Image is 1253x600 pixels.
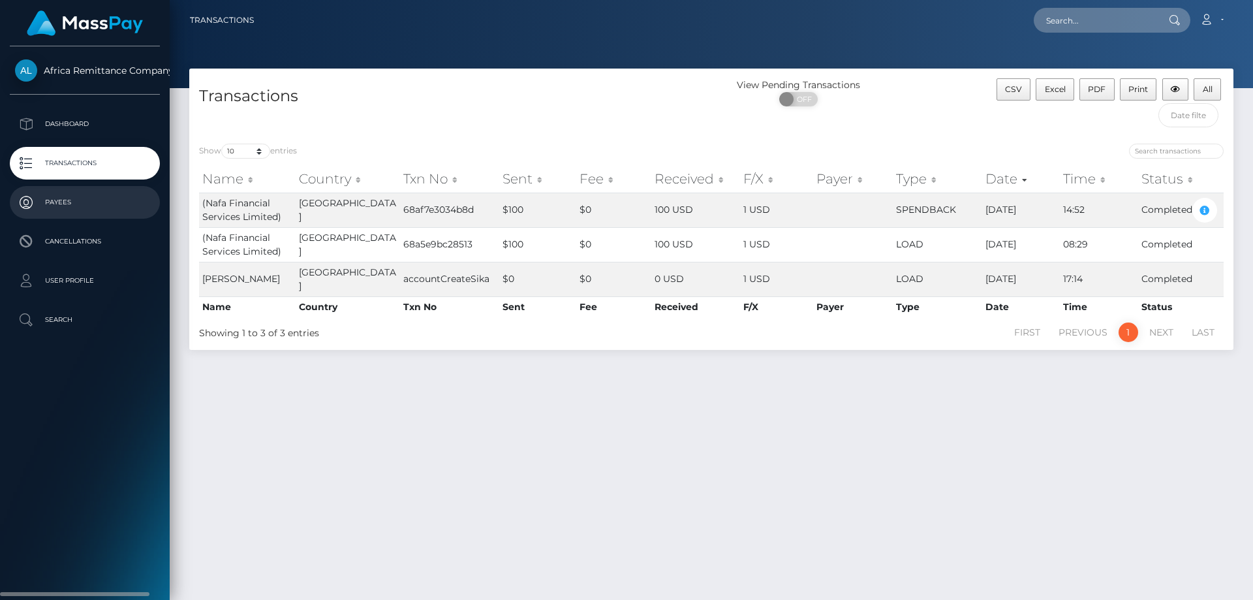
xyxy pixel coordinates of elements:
[1158,103,1219,127] input: Date filter
[1129,144,1224,159] input: Search transactions
[1060,227,1138,262] td: 08:29
[199,144,297,159] label: Show entries
[296,166,400,192] th: Country: activate to sort column ascending
[202,273,280,285] span: [PERSON_NAME]
[10,65,160,76] span: Africa Remittance Company LLC
[1194,78,1221,101] button: All
[1088,84,1106,94] span: PDF
[1162,78,1189,101] button: Column visibility
[15,193,155,212] p: Payees
[10,304,160,336] a: Search
[199,166,296,192] th: Name: activate to sort column ascending
[1138,296,1224,317] th: Status
[982,296,1060,317] th: Date
[1128,84,1148,94] span: Print
[202,232,281,257] span: (Nafa Financial Services Limited)
[651,296,740,317] th: Received
[1079,78,1115,101] button: PDF
[1060,296,1138,317] th: Time
[296,193,400,227] td: [GEOGRAPHIC_DATA]
[982,193,1060,227] td: [DATE]
[1138,166,1224,192] th: Status: activate to sort column ascending
[296,262,400,296] td: [GEOGRAPHIC_DATA]
[997,78,1031,101] button: CSV
[786,92,819,106] span: OFF
[576,262,651,296] td: $0
[576,227,651,262] td: $0
[10,186,160,219] a: Payees
[893,227,982,262] td: LOAD
[740,227,813,262] td: 1 USD
[15,271,155,291] p: User Profile
[15,310,155,330] p: Search
[499,227,576,262] td: $100
[651,262,740,296] td: 0 USD
[296,296,400,317] th: Country
[893,193,982,227] td: SPENDBACK
[740,296,813,317] th: F/X
[576,193,651,227] td: $0
[1138,262,1224,296] td: Completed
[1120,78,1157,101] button: Print
[651,166,740,192] th: Received: activate to sort column ascending
[740,262,813,296] td: 1 USD
[10,264,160,297] a: User Profile
[813,166,893,192] th: Payer: activate to sort column ascending
[1060,193,1138,227] td: 14:52
[982,227,1060,262] td: [DATE]
[893,166,982,192] th: Type: activate to sort column ascending
[1045,84,1066,94] span: Excel
[400,262,500,296] td: accountCreateSika
[296,227,400,262] td: [GEOGRAPHIC_DATA]
[199,296,296,317] th: Name
[576,296,651,317] th: Fee
[199,321,615,340] div: Showing 1 to 3 of 3 entries
[499,296,576,317] th: Sent
[400,296,500,317] th: Txn No
[893,262,982,296] td: LOAD
[10,147,160,180] a: Transactions
[1138,227,1224,262] td: Completed
[400,227,500,262] td: 68a5e9bc28513
[1203,84,1213,94] span: All
[400,193,500,227] td: 68af7e3034b8d
[1119,323,1138,342] a: 1
[190,7,254,34] a: Transactions
[982,262,1060,296] td: [DATE]
[1036,78,1074,101] button: Excel
[400,166,500,192] th: Txn No: activate to sort column ascending
[1005,84,1022,94] span: CSV
[893,296,982,317] th: Type
[15,232,155,251] p: Cancellations
[15,59,37,82] img: Africa Remittance Company LLC
[202,197,281,223] span: (Nafa Financial Services Limited)
[982,166,1060,192] th: Date: activate to sort column ascending
[1060,166,1138,192] th: Time: activate to sort column ascending
[651,227,740,262] td: 100 USD
[27,10,143,36] img: MassPay Logo
[1034,8,1156,33] input: Search...
[711,78,886,92] div: View Pending Transactions
[221,144,270,159] select: Showentries
[10,225,160,258] a: Cancellations
[499,166,576,192] th: Sent: activate to sort column ascending
[813,296,893,317] th: Payer
[499,262,576,296] td: $0
[499,193,576,227] td: $100
[740,193,813,227] td: 1 USD
[15,153,155,173] p: Transactions
[199,85,702,108] h4: Transactions
[740,166,813,192] th: F/X: activate to sort column ascending
[15,114,155,134] p: Dashboard
[10,108,160,140] a: Dashboard
[651,193,740,227] td: 100 USD
[576,166,651,192] th: Fee: activate to sort column ascending
[1138,193,1224,227] td: Completed
[1060,262,1138,296] td: 17:14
